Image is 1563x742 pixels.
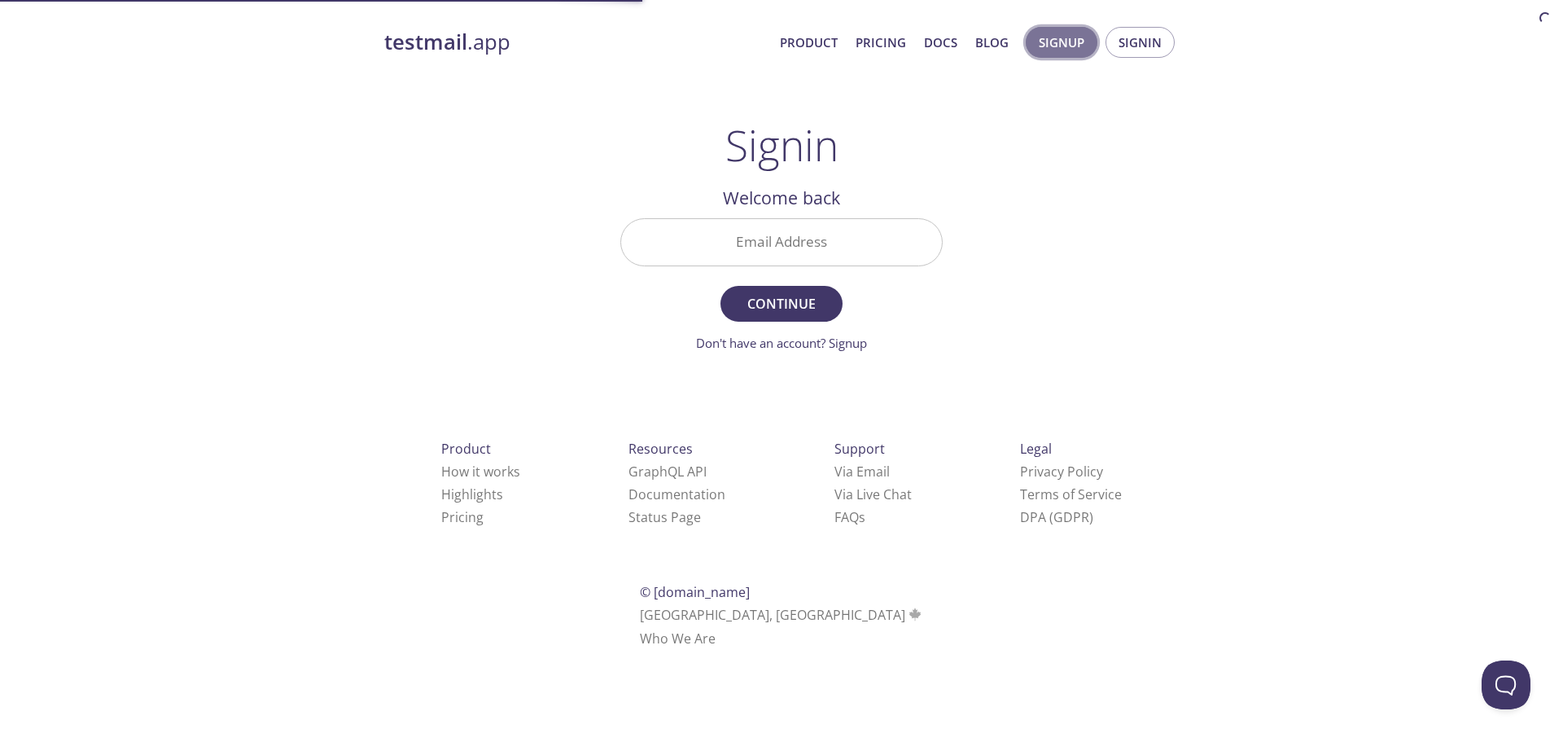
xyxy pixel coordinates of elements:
a: Highlights [441,485,503,503]
button: Signup [1026,27,1097,58]
a: Docs [924,32,957,53]
h1: Signin [725,121,838,169]
span: © [DOMAIN_NAME] [640,583,750,601]
h2: Welcome back [620,184,943,212]
a: Pricing [441,508,484,526]
a: Product [780,32,838,53]
a: Via Email [834,463,890,481]
a: FAQ [834,508,865,526]
button: Signin [1105,27,1175,58]
span: Signin [1119,32,1162,53]
span: Legal [1020,440,1052,458]
span: Continue [738,292,825,315]
a: GraphQL API [628,463,707,481]
strong: testmail [384,28,467,56]
span: [GEOGRAPHIC_DATA], [GEOGRAPHIC_DATA] [640,606,924,624]
a: Don't have an account? Signup [696,335,867,351]
a: DPA (GDPR) [1020,508,1093,526]
a: Who We Are [640,630,716,648]
span: s [859,508,865,526]
a: Pricing [856,32,906,53]
a: Via Live Chat [834,485,912,503]
button: Continue [720,286,843,322]
a: Documentation [628,485,725,503]
span: Support [834,440,885,458]
span: Resources [628,440,693,458]
span: Signup [1039,32,1084,53]
a: Terms of Service [1020,485,1122,503]
a: Blog [975,32,1009,53]
a: Status Page [628,508,701,526]
span: Product [441,440,491,458]
a: testmail.app [384,29,767,56]
iframe: Help Scout Beacon - Open [1482,661,1530,709]
a: Privacy Policy [1020,463,1103,481]
a: How it works [441,463,520,481]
